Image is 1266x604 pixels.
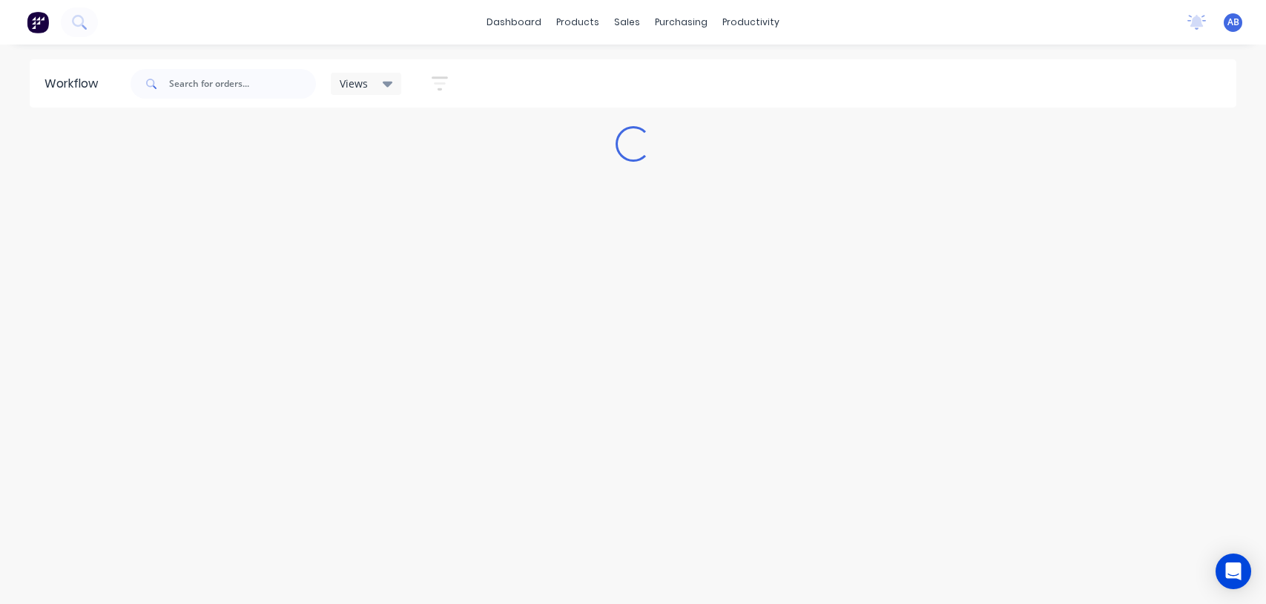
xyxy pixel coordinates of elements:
[647,11,715,33] div: purchasing
[715,11,787,33] div: productivity
[27,11,49,33] img: Factory
[1227,16,1239,29] span: AB
[169,69,316,99] input: Search for orders...
[340,76,368,91] span: Views
[479,11,549,33] a: dashboard
[1216,554,1251,589] div: Open Intercom Messenger
[44,75,105,93] div: Workflow
[549,11,607,33] div: products
[607,11,647,33] div: sales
